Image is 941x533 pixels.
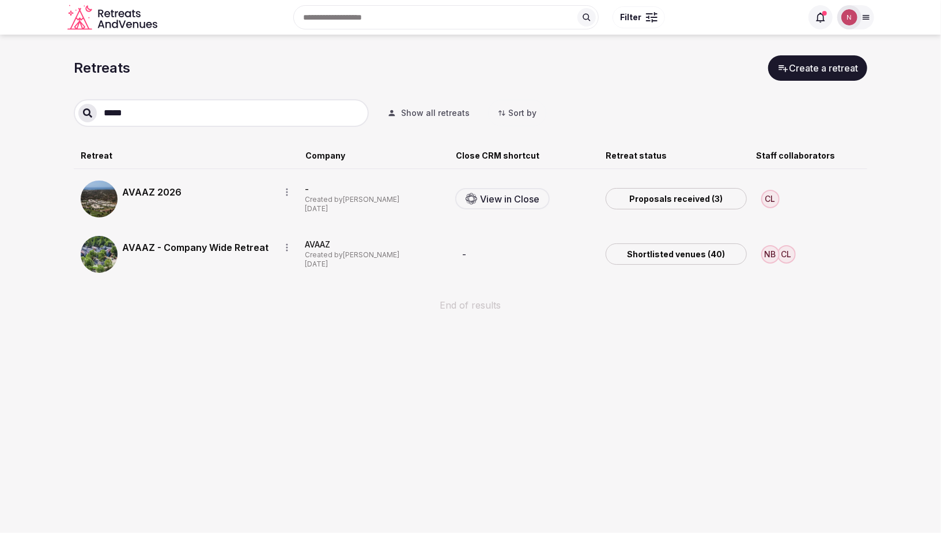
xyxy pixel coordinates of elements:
a: Proposals received (3) [606,188,747,210]
div: - [455,247,596,261]
button: Sort by [488,100,546,126]
div: [DATE] [305,204,447,214]
img: Top retreat image for AVAAZ - Company Wide Retreat [81,236,118,273]
div: CL [762,191,779,207]
img: Top retreat image for AVAAZ 2026 [81,181,118,217]
img: Nathalia Bilotti [841,9,857,25]
a: AVAAZ 2026 [122,185,271,199]
div: Created by [PERSON_NAME] [305,195,447,205]
svg: Retreats and Venues company logo [67,5,160,31]
span: Filter [620,12,641,23]
button: Filter [613,6,665,28]
a: View in Close [455,188,550,209]
div: End of results [74,284,867,312]
button: Show all retreats [378,100,479,126]
div: CL [779,246,795,262]
div: Created by [PERSON_NAME] [305,250,447,260]
div: Company [305,150,447,162]
div: Close CRM shortcut [456,150,597,162]
span: Staff collaborators [757,151,836,160]
div: NB [762,246,779,262]
a: Shortlisted venues (40) [606,243,747,265]
button: Create a retreat [768,55,867,81]
span: Show all retreats [401,107,470,119]
a: AVAAZ - Company Wide Retreat [122,241,271,254]
div: - [305,183,447,195]
div: Retreat status [606,150,747,162]
div: AVAAZ [305,239,447,250]
h1: Retreats [74,58,130,78]
div: [DATE] [305,260,447,269]
div: Retreat [81,150,296,162]
a: Visit the homepage [67,5,160,31]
